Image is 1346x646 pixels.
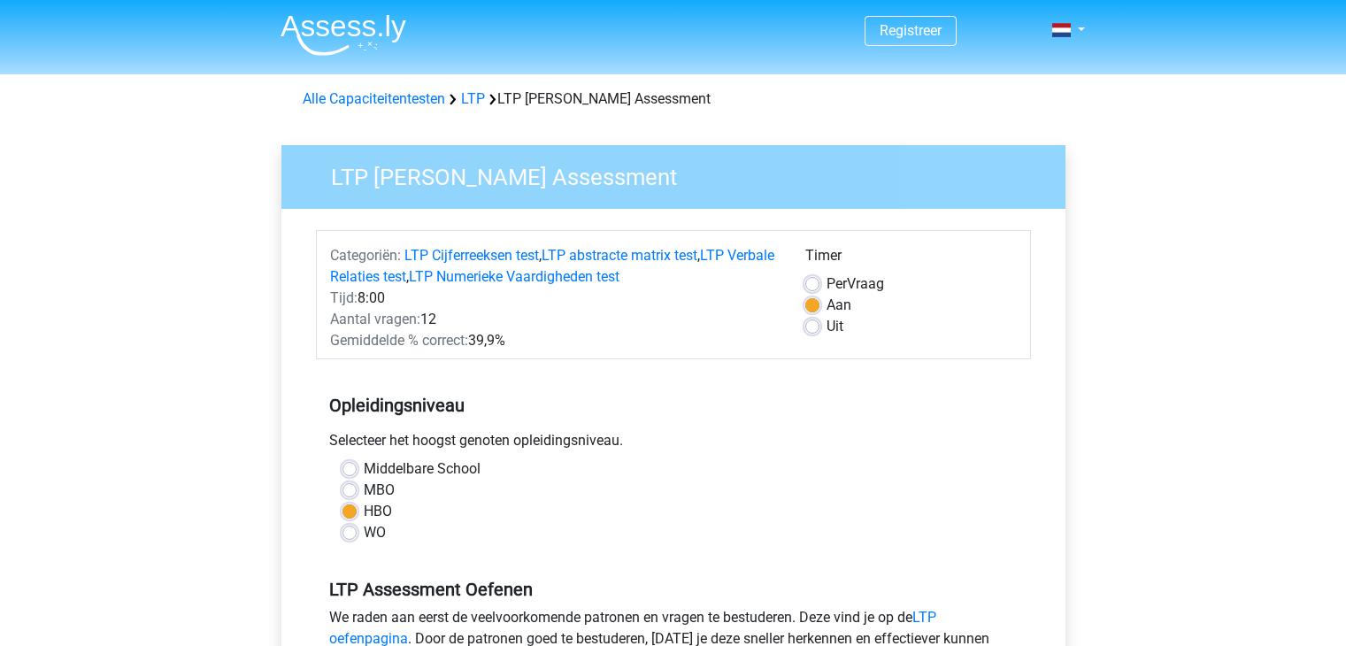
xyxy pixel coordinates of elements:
img: Assessly [281,14,406,56]
a: Registreer [880,22,942,39]
label: Uit [827,316,843,337]
h3: LTP [PERSON_NAME] Assessment [310,157,1052,191]
div: 12 [317,309,792,330]
h5: LTP Assessment Oefenen [329,579,1018,600]
label: HBO [364,501,392,522]
span: Tijd: [330,289,358,306]
span: Per [827,275,847,292]
label: Middelbare School [364,458,481,480]
label: Aan [827,295,851,316]
a: LTP [461,90,485,107]
span: Aantal vragen: [330,311,420,327]
h5: Opleidingsniveau [329,388,1018,423]
span: Gemiddelde % correct: [330,332,468,349]
div: , , , [317,245,792,288]
a: LTP Cijferreeksen test [404,247,539,264]
div: Selecteer het hoogst genoten opleidingsniveau. [316,430,1031,458]
label: Vraag [827,273,884,295]
div: Timer [805,245,1017,273]
div: 39,9% [317,330,792,351]
div: 8:00 [317,288,792,309]
a: Alle Capaciteitentesten [303,90,445,107]
a: LTP Numerieke Vaardigheden test [409,268,619,285]
a: LTP abstracte matrix test [542,247,697,264]
div: LTP [PERSON_NAME] Assessment [296,88,1051,110]
label: MBO [364,480,395,501]
span: Categoriën: [330,247,401,264]
label: WO [364,522,386,543]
